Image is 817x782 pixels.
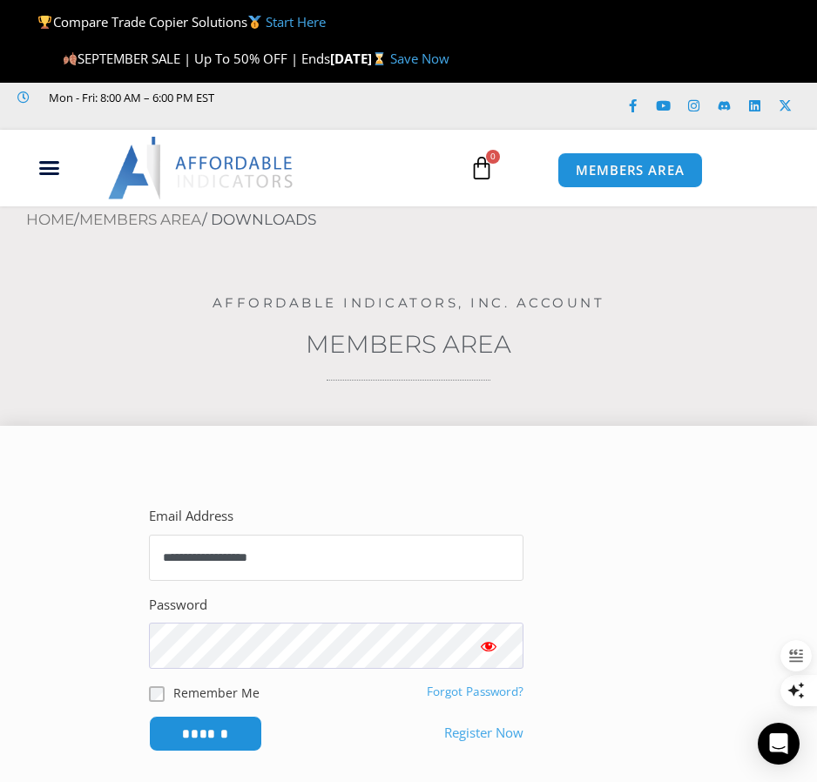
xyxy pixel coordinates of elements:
[44,87,214,108] span: Mon - Fri: 8:00 AM – 6:00 PM EST
[37,13,325,30] span: Compare Trade Copier Solutions
[213,294,605,311] a: Affordable Indicators, Inc. Account
[108,137,295,199] img: LogoAI | Affordable Indicators – NinjaTrader
[576,164,685,177] span: MEMBERS AREA
[266,13,326,30] a: Start Here
[149,504,233,529] label: Email Address
[248,16,261,29] img: 🥇
[26,206,817,234] nav: Breadcrumb
[758,723,800,765] div: Open Intercom Messenger
[64,52,77,65] img: 🍂
[63,50,330,67] span: SEPTEMBER SALE | Up To 50% OFF | Ends
[306,329,511,359] a: Members Area
[26,211,74,228] a: Home
[330,50,390,67] strong: [DATE]
[390,50,449,67] a: Save Now
[373,52,386,65] img: ⌛
[427,684,523,699] a: Forgot Password?
[486,150,500,164] span: 0
[173,684,260,702] label: Remember Me
[443,143,520,193] a: 0
[79,211,202,228] a: Members Area
[444,721,523,745] a: Register Now
[454,623,523,669] button: Show password
[557,152,703,188] a: MEMBERS AREA
[9,152,90,185] div: Menu Toggle
[17,108,279,125] iframe: Customer reviews powered by Trustpilot
[38,16,51,29] img: 🏆
[149,593,207,617] label: Password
